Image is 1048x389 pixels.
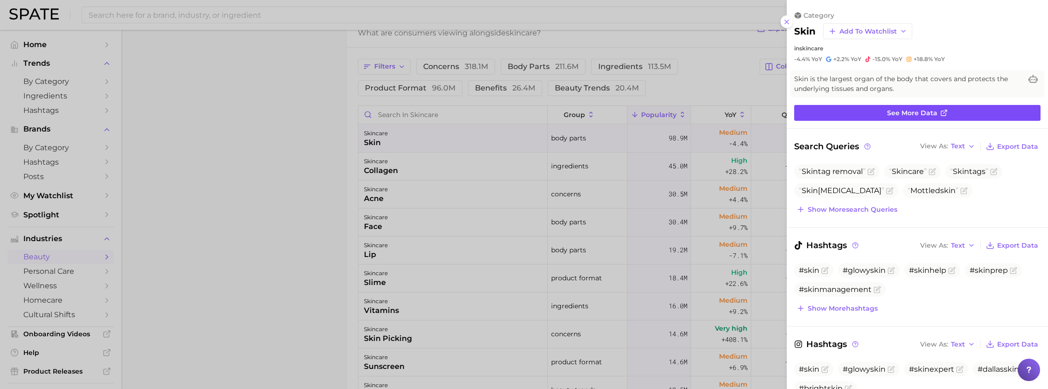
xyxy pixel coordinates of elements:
span: +18.8% [914,56,933,63]
span: #skin [799,365,819,374]
button: Export Data [984,140,1041,153]
span: Text [951,243,965,248]
span: Skin [953,167,969,176]
span: #skinhelp [909,266,946,275]
span: YoY [851,56,861,63]
span: #skinmanagement [799,285,872,294]
span: -15.0% [873,56,890,63]
span: Hashtags [794,338,860,351]
button: View AsText [918,140,978,153]
button: Flag as miscategorized or irrelevant [886,187,894,194]
span: -4.4% [794,56,810,63]
span: tags [950,167,988,176]
button: Add to Watchlist [823,23,912,39]
span: [MEDICAL_DATA] [799,186,884,195]
span: Hashtags [794,239,860,252]
span: #skin [799,266,819,275]
button: Flag as miscategorized or irrelevant [948,267,956,274]
span: care [889,167,927,176]
button: Show moresearch queries [794,203,900,216]
div: in [794,45,1041,52]
button: View AsText [918,239,978,251]
span: #dallasskin [978,365,1019,374]
span: Text [951,144,965,149]
button: Show morehashtags [794,302,880,315]
button: Export Data [984,239,1041,252]
button: Flag as miscategorized or irrelevant [956,366,964,373]
button: Flag as miscategorized or irrelevant [821,267,829,274]
span: Export Data [997,143,1038,151]
span: View As [920,144,948,149]
span: YoY [811,56,822,63]
button: Flag as miscategorized or irrelevant [1010,267,1017,274]
span: Text [951,342,965,347]
span: #skinprep [970,266,1008,275]
span: Skin [892,167,908,176]
button: Flag as miscategorized or irrelevant [929,168,936,175]
span: #glowyskin [843,365,886,374]
span: Export Data [997,242,1038,250]
span: Export Data [997,340,1038,348]
button: Flag as miscategorized or irrelevant [873,286,881,293]
span: YoY [934,56,945,63]
span: Mottled [908,186,958,195]
span: Skin is the largest organ of the body that covers and protects the underlying tissues and organs. [794,74,1022,94]
button: Export Data [984,338,1041,351]
span: tag removal [799,167,866,176]
h2: skin [794,26,816,37]
button: Flag as miscategorized or irrelevant [867,168,875,175]
span: Add to Watchlist [839,28,897,35]
span: skin [940,186,956,195]
span: #glowyskin [843,266,886,275]
span: View As [920,243,948,248]
span: Search Queries [794,140,872,153]
span: Show more hashtags [808,305,878,313]
button: Flag as miscategorized or irrelevant [960,187,968,194]
span: Skin [802,186,818,195]
span: Show more search queries [808,206,897,214]
span: YoY [892,56,902,63]
span: category [803,11,834,20]
button: Flag as miscategorized or irrelevant [887,267,895,274]
a: See more data [794,105,1041,121]
span: #skinexpert [909,365,954,374]
span: Skin [802,167,818,176]
button: Flag as miscategorized or irrelevant [821,366,829,373]
button: Flag as miscategorized or irrelevant [887,366,895,373]
span: View As [920,342,948,347]
span: See more data [887,109,937,117]
button: View AsText [918,338,978,350]
span: +2.2% [833,56,849,63]
button: Flag as miscategorized or irrelevant [990,168,998,175]
span: skincare [799,45,823,52]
